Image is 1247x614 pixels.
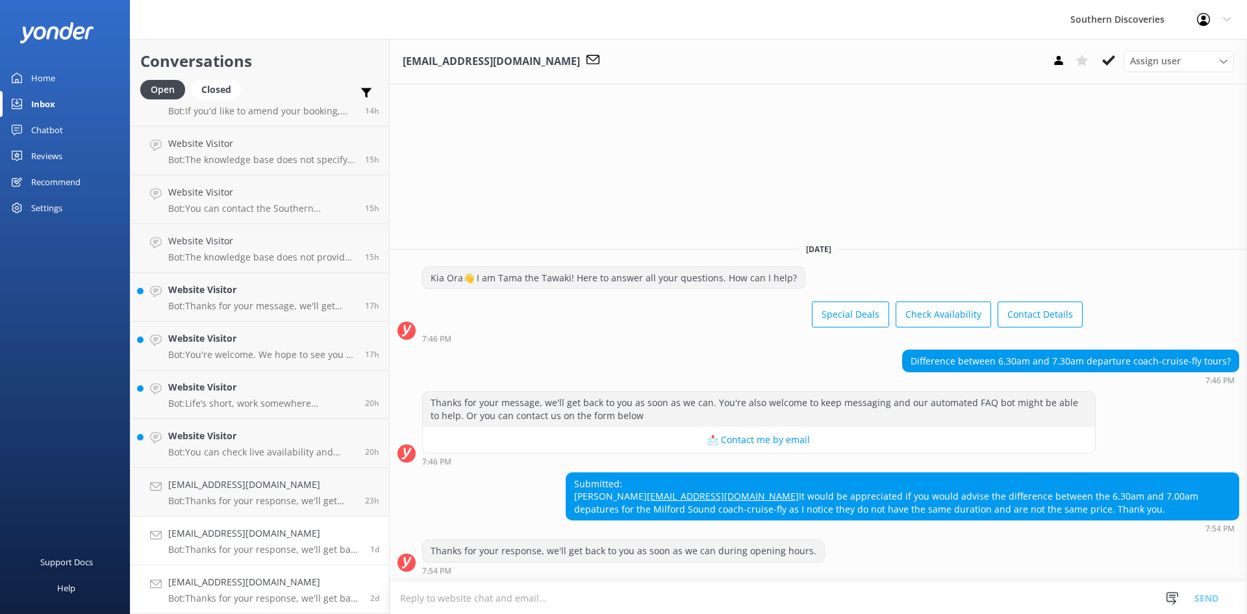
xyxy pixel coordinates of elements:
span: Assign user [1130,54,1181,68]
a: Website VisitorBot:The knowledge base does not provide specific differences between the Glenorchy... [131,224,389,273]
strong: 7:46 PM [422,458,451,466]
p: Bot: Life’s short, work somewhere awesome! Check out our current vacancies at [URL][DOMAIN_NAME]. [168,398,355,409]
h2: Conversations [140,49,379,73]
div: Difference between 6.30am and 7.30am departure coach-cruise-fly tours? [903,350,1239,372]
span: Sep 07 2025 12:38pm (UTC +12:00) Pacific/Auckland [365,446,379,457]
div: Sep 06 2025 07:54pm (UTC +12:00) Pacific/Auckland [422,566,825,575]
div: Recommend [31,169,81,195]
h3: [EMAIL_ADDRESS][DOMAIN_NAME] [403,53,580,70]
img: yonder-white-logo.png [19,22,94,44]
h4: Website Visitor [168,380,355,394]
p: Bot: Thanks for your response, we'll get back to you as soon as we can during opening hours. [168,593,360,604]
p: Bot: Thanks for your message, we'll get back to you as soon as we can. You're also welcome to kee... [168,300,355,312]
span: Sep 07 2025 03:49pm (UTC +12:00) Pacific/Auckland [365,349,379,360]
div: Sep 06 2025 07:54pm (UTC +12:00) Pacific/Auckland [566,524,1239,533]
span: Sep 05 2025 04:41pm (UTC +12:00) Pacific/Auckland [370,593,379,604]
h4: Website Visitor [168,234,355,248]
p: Bot: You're welcome. We hope to see you at Southern Discoveries soon! [168,349,355,361]
p: Bot: If you'd like to amend your booking, please contact our reservations team at [EMAIL_ADDRESS]... [168,105,355,117]
h4: [EMAIL_ADDRESS][DOMAIN_NAME] [168,526,360,541]
button: Special Deals [812,301,889,327]
div: Kia Ora👋 I am Tama the Tawaki! Here to answer all your questions. How can I help? [423,267,805,289]
a: Website VisitorBot:You're welcome. We hope to see you at Southern Discoveries soon!17h [131,322,389,370]
span: Sep 07 2025 05:52pm (UTC +12:00) Pacific/Auckland [365,203,379,214]
div: Settings [31,195,62,221]
h4: Website Visitor [168,185,355,199]
h4: Website Visitor [168,136,355,151]
span: [DATE] [798,244,839,255]
div: Inbox [31,91,55,117]
span: Sep 07 2025 05:52pm (UTC +12:00) Pacific/Auckland [365,154,379,165]
div: Sep 06 2025 07:46pm (UTC +12:00) Pacific/Auckland [422,457,1096,466]
span: Sep 07 2025 01:00pm (UTC +12:00) Pacific/Auckland [365,398,379,409]
a: Website VisitorBot:Life’s short, work somewhere awesome! Check out our current vacancies at [URL]... [131,370,389,419]
div: Assign User [1124,51,1234,71]
h4: Website Visitor [168,283,355,297]
div: Help [57,575,75,601]
span: Sep 07 2025 05:41pm (UTC +12:00) Pacific/Auckland [365,251,379,262]
a: Open [140,82,192,96]
a: [EMAIL_ADDRESS][DOMAIN_NAME]Bot:Thanks for your response, we'll get back to you as soon as we can... [131,468,389,517]
p: Bot: You can contact the Southern Discoveries team by phone at [PHONE_NUMBER] within [GEOGRAPHIC_... [168,203,355,214]
a: Website VisitorBot:You can contact the Southern Discoveries team by phone at [PHONE_NUMBER] withi... [131,175,389,224]
strong: 7:46 PM [422,335,451,343]
div: Submitted: [PERSON_NAME] It would be appreciated if you would advise the difference between the 6... [566,473,1239,520]
button: 📩 Contact me by email [423,427,1095,453]
h4: Website Visitor [168,429,355,443]
button: Check Availability [896,301,991,327]
h4: [EMAIL_ADDRESS][DOMAIN_NAME] [168,478,355,492]
span: Sep 07 2025 03:51pm (UTC +12:00) Pacific/Auckland [365,300,379,311]
p: Bot: The knowledge base does not specify if Vietnamese is included as an additional language in t... [168,154,355,166]
p: Bot: You can check live availability and book your Milford Sound adventure on our website. [168,446,355,458]
strong: 7:54 PM [1205,525,1235,533]
a: Website VisitorBot:The knowledge base does not specify if Vietnamese is included as an additional... [131,127,389,175]
div: Support Docs [40,549,93,575]
p: Bot: Thanks for your response, we'll get back to you as soon as we can during opening hours. [168,495,355,507]
p: Bot: Thanks for your response, we'll get back to you as soon as we can during opening hours. [168,544,360,556]
a: [EMAIL_ADDRESS][DOMAIN_NAME]Bot:Thanks for your response, we'll get back to you as soon as we can... [131,517,389,565]
span: Sep 06 2025 07:54pm (UTC +12:00) Pacific/Auckland [370,544,379,555]
h4: Website Visitor [168,331,355,346]
strong: 7:46 PM [1205,377,1235,385]
div: Thanks for your response, we'll get back to you as soon as we can during opening hours. [423,540,824,562]
h4: [EMAIL_ADDRESS][DOMAIN_NAME] [168,575,360,589]
a: Closed [192,82,247,96]
div: Closed [192,80,241,99]
span: Sep 07 2025 06:52pm (UTC +12:00) Pacific/Auckland [365,105,379,116]
a: [EMAIL_ADDRESS][DOMAIN_NAME]Bot:Thanks for your response, we'll get back to you as soon as we can... [131,565,389,614]
strong: 7:54 PM [422,567,451,575]
p: Bot: The knowledge base does not provide specific differences between the Glenorchy Air and Air M... [168,251,355,263]
div: Chatbot [31,117,63,143]
button: Contact Details [998,301,1083,327]
span: Sep 07 2025 10:03am (UTC +12:00) Pacific/Auckland [365,495,379,506]
div: Home [31,65,55,91]
a: [EMAIL_ADDRESS][DOMAIN_NAME] [647,490,799,502]
div: Open [140,80,185,99]
div: Sep 06 2025 07:46pm (UTC +12:00) Pacific/Auckland [902,376,1239,385]
a: Website VisitorBot:Thanks for your message, we'll get back to you as soon as we can. You're also ... [131,273,389,322]
div: Thanks for your message, we'll get back to you as soon as we can. You're also welcome to keep mes... [423,392,1095,426]
a: Website VisitorBot:You can check live availability and book your Milford Sound adventure on our w... [131,419,389,468]
div: Sep 06 2025 07:46pm (UTC +12:00) Pacific/Auckland [422,334,1083,343]
div: Reviews [31,143,62,169]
